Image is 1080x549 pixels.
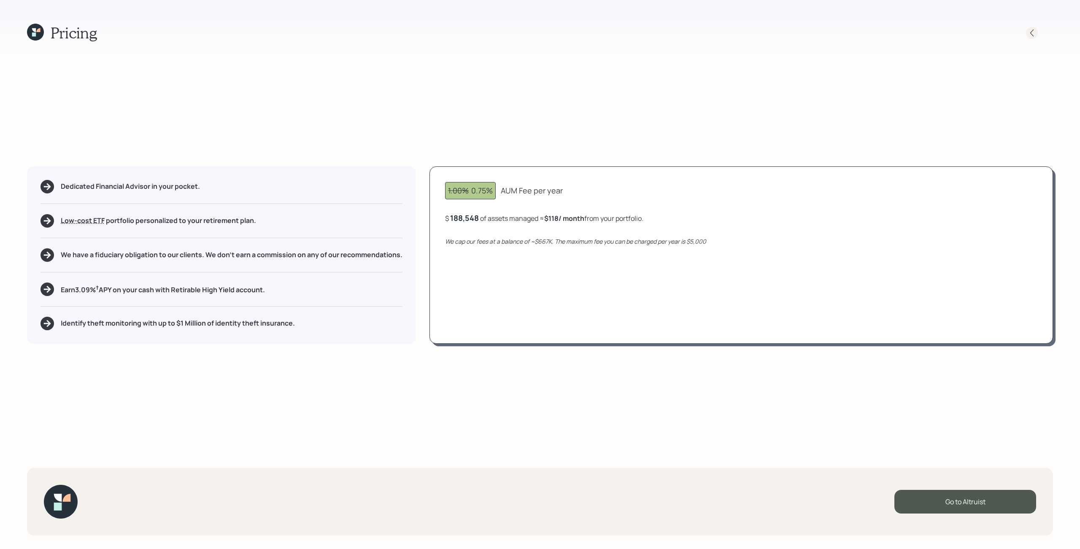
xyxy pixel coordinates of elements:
h5: portfolio personalized to your retirement plan. [61,217,256,225]
h1: Pricing [51,24,97,42]
sup: † [96,284,99,291]
b: $118 / month [544,214,584,223]
h5: Identify theft monitoring with up to $1 Million of identity theft insurance. [61,319,295,327]
h5: We have a fiduciary obligation to our clients. We don't earn a commission on any of our recommend... [61,251,402,259]
div: $ of assets managed ≈ from your portfolio . [445,213,643,223]
div: Go to Altruist [894,490,1036,514]
i: We cap our fees at a balance of ~$667K. The maximum fee you can be charged per year is $5,000 [445,237,706,245]
h5: Dedicated Financial Advisor in your pocket. [61,182,200,190]
div: 0.75% [448,185,493,196]
span: Low-cost ETF [61,216,105,225]
div: 188,548 [450,213,479,223]
span: 1.00% [448,185,469,196]
h5: Earn 3.09 % APY on your cash with Retirable High Yield account. [61,284,265,294]
div: AUM Fee per year [501,185,563,196]
iframe: Customer reviews powered by Trustpilot [88,477,195,541]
